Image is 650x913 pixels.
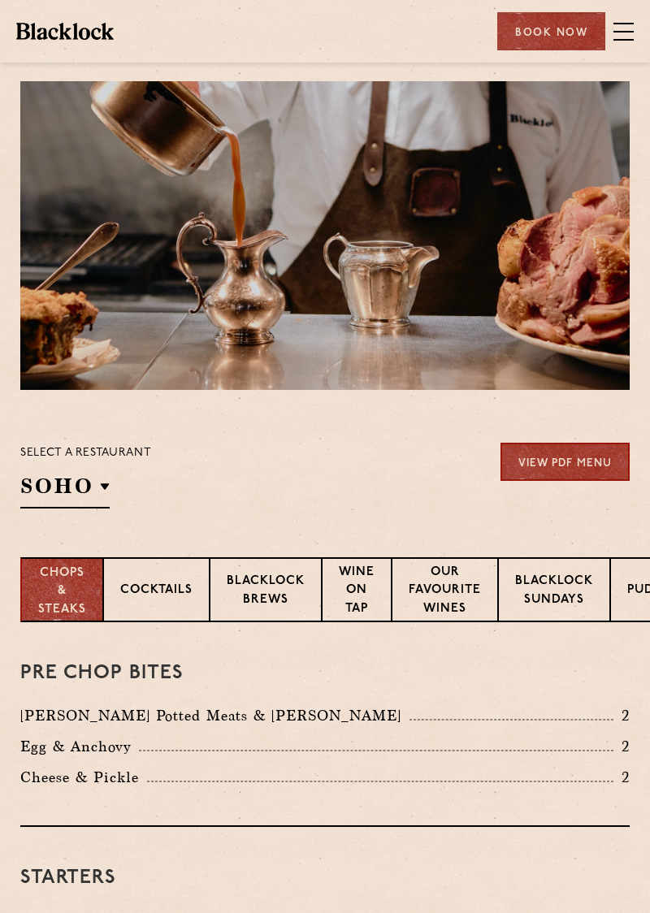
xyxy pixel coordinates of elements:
[20,868,630,889] h3: Starters
[38,565,86,620] p: Chops & Steaks
[20,766,147,789] p: Cheese & Pickle
[20,735,139,758] p: Egg & Anchovy
[20,663,630,684] h3: Pre Chop Bites
[515,573,593,611] p: Blacklock Sundays
[120,582,193,602] p: Cocktails
[613,705,630,726] p: 2
[20,472,110,508] h2: SOHO
[613,736,630,757] p: 2
[613,767,630,788] p: 2
[20,704,409,727] p: [PERSON_NAME] Potted Meats & [PERSON_NAME]
[20,443,151,464] p: Select a restaurant
[339,564,375,621] p: Wine on Tap
[227,573,305,611] p: Blacklock Brews
[497,12,605,50] div: Book Now
[16,23,114,39] img: BL_Textured_Logo-footer-cropped.svg
[409,564,481,621] p: Our favourite wines
[500,443,630,481] a: View PDF Menu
